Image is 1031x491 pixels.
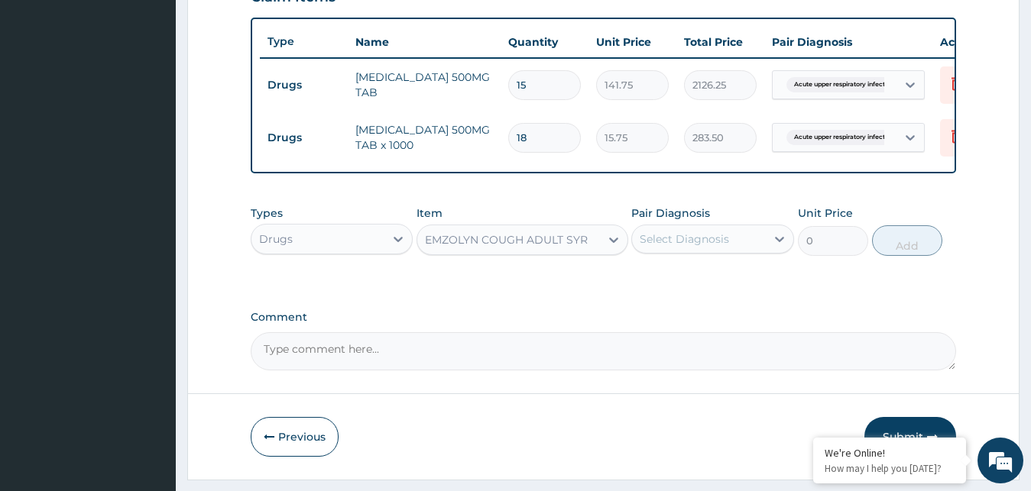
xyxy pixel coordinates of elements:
[79,86,257,105] div: Chat with us now
[251,8,287,44] div: Minimize live chat window
[932,27,1009,57] th: Actions
[864,417,956,457] button: Submit
[251,207,283,220] label: Types
[872,225,942,256] button: Add
[798,205,853,221] label: Unit Price
[260,124,348,152] td: Drugs
[260,27,348,56] th: Type
[28,76,62,115] img: d_794563401_company_1708531726252_794563401
[676,27,764,57] th: Total Price
[425,232,588,247] div: EMZOLYN COUGH ADULT SYR
[825,446,955,460] div: We're Online!
[348,27,501,57] th: Name
[764,27,932,57] th: Pair Diagnosis
[260,71,348,99] td: Drugs
[251,417,339,457] button: Previous
[640,231,729,247] div: Select Diagnosis
[8,328,291,382] textarea: Type your message and hit 'Enter'
[825,462,955,475] p: How may I help you today?
[348,115,501,160] td: [MEDICAL_DATA] 500MG TAB x 1000
[501,27,588,57] th: Quantity
[631,205,710,221] label: Pair Diagnosis
[348,62,501,108] td: [MEDICAL_DATA] 500MG TAB
[251,311,957,324] label: Comment
[417,205,443,221] label: Item
[786,130,897,145] span: Acute upper respiratory infect...
[588,27,676,57] th: Unit Price
[89,148,211,302] span: We're online!
[786,77,897,92] span: Acute upper respiratory infect...
[259,231,293,247] div: Drugs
